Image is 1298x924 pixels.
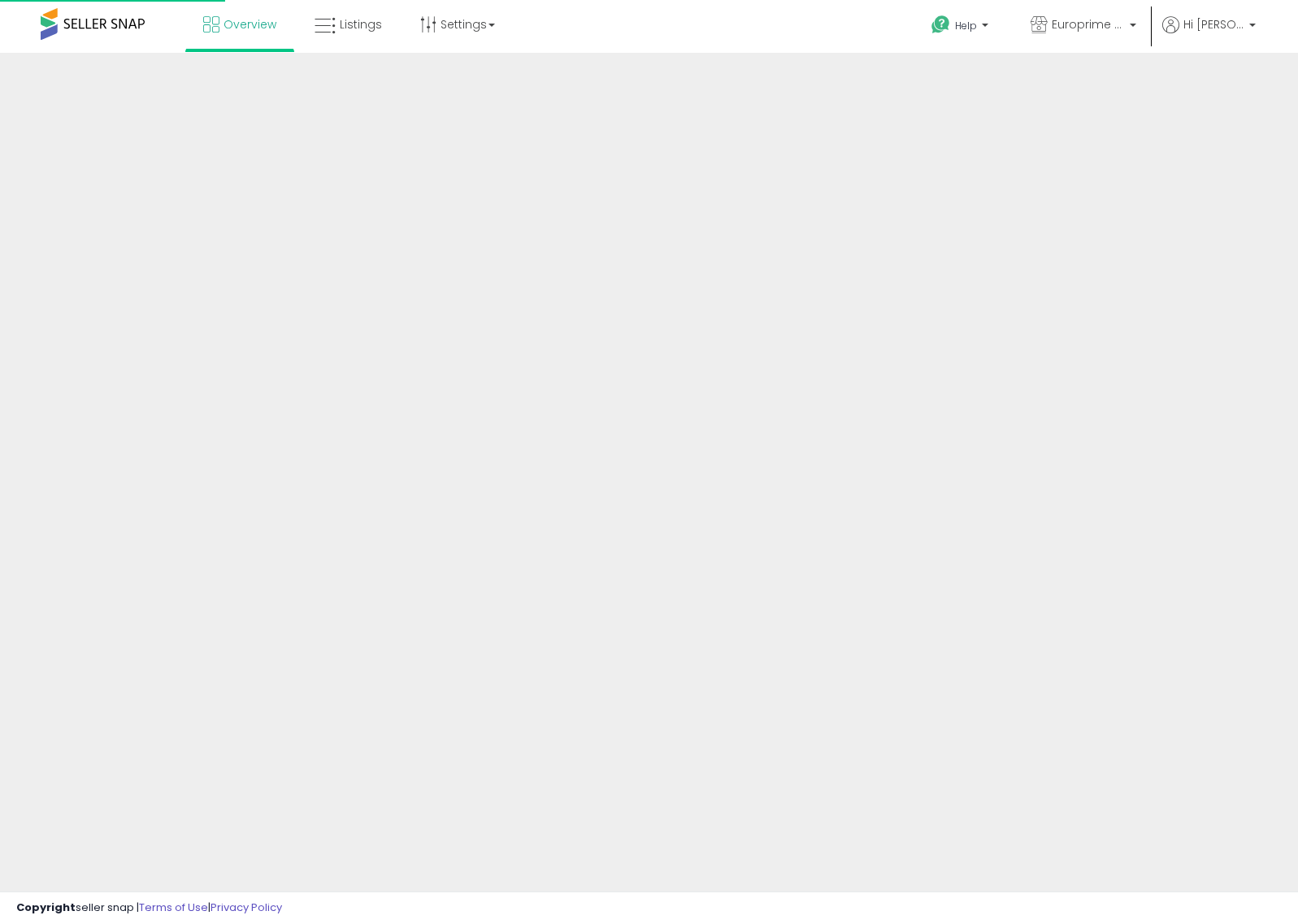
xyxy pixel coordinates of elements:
[918,2,1005,53] a: Help
[1052,16,1125,33] span: Europrime Marketplace
[224,16,276,33] span: Overview
[955,19,977,33] span: Help
[340,16,382,33] span: Listings
[1183,16,1244,33] span: Hi [PERSON_NAME]
[1162,16,1256,53] a: Hi [PERSON_NAME]
[931,15,951,35] i: Get Help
